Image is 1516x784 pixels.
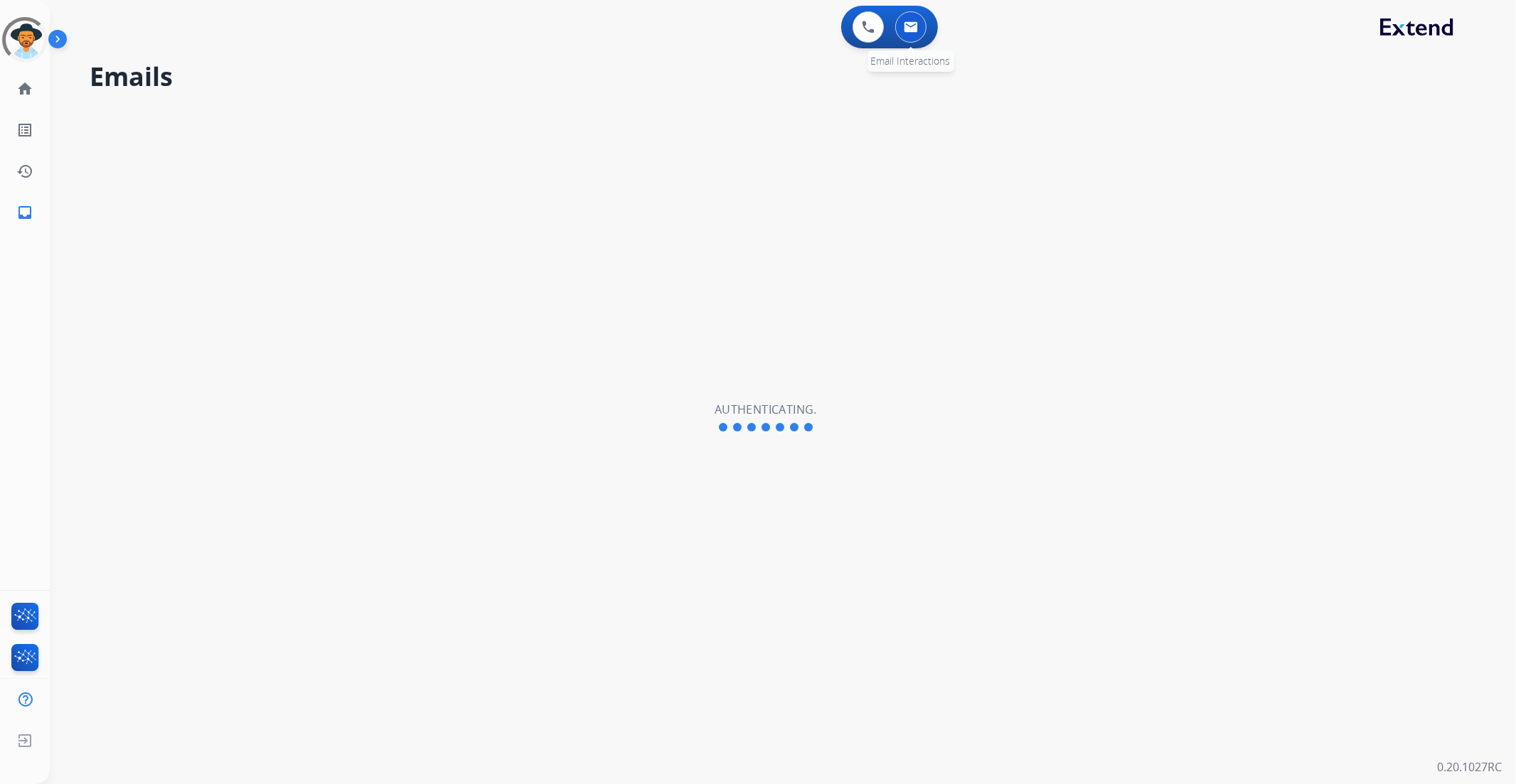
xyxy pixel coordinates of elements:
h2: Authenticating. [715,401,817,418]
mat-icon: inbox [16,204,33,221]
mat-icon: home [16,80,33,97]
mat-icon: history [16,163,33,180]
span: Email Interactions [871,54,951,68]
p: 0.20.1027RC [1437,758,1502,775]
mat-icon: list_alt [16,122,33,139]
h2: Emails [90,63,1482,91]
